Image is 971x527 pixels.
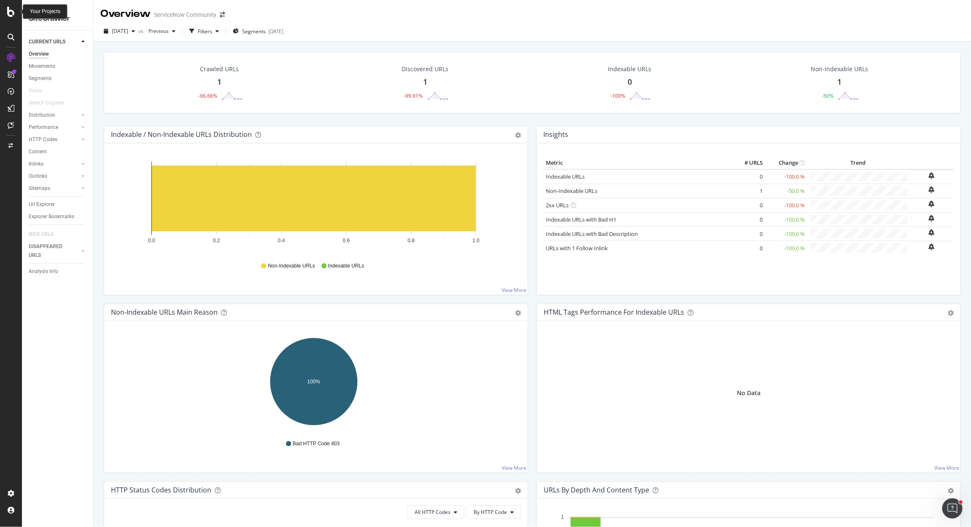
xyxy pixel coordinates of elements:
[29,172,47,181] div: Outlinks
[213,238,220,243] text: 0.2
[546,187,597,195] a: Non-Indexable URLs
[407,238,415,243] text: 0.8
[220,12,225,18] div: arrow-right-arrow-left
[929,172,935,179] div: bell-plus
[515,488,521,494] div: gear
[24,5,38,18] img: Profile image for Customer Support
[29,123,79,132] a: Performance
[29,111,79,120] a: Distribution
[29,37,65,46] div: CURRENT URLS
[29,86,50,95] a: Visits
[515,310,521,316] div: gear
[198,92,217,99] div: -96.66%
[29,267,58,276] div: Analysis Info
[929,186,935,193] div: bell-plus
[7,120,138,188] div: Hi [PERSON_NAME]! I'm checking now. I know moving forward the plan is to default have projects on...
[765,184,807,198] td: -50.0 %
[929,201,935,207] div: bell-plus
[29,184,79,193] a: Sitemaps
[731,198,765,212] td: 0
[29,200,87,209] a: Url Explorer
[765,212,807,227] td: -100.0 %
[546,201,569,209] a: 2xx URLs
[29,242,79,260] a: DISAPPEARED URLS
[7,71,162,120] div: Tim says…
[29,86,41,95] div: Visits
[29,267,87,276] a: Analysis Info
[29,160,79,169] a: Inlinks
[112,27,128,35] span: 2025 Aug. 9th
[731,169,765,184] td: 0
[29,184,50,193] div: Sitemaps
[628,77,632,88] div: 0
[8,29,160,46] a: Service Now | Static IPs - started receiving 403s
[929,215,935,222] div: bell-plus
[731,184,765,198] td: 1
[229,24,287,38] button: Segments[DATE]
[27,34,153,41] span: Service Now | Static IPs - started receiving 403s
[147,3,163,19] button: Home
[13,224,132,241] div: There are two projects currently not configured with Static IPs:
[29,172,79,181] a: Outlinks
[407,506,464,519] button: All HTTP Codes
[154,11,216,19] div: ServiceNow Community
[404,92,423,99] div: -99.91%
[29,160,43,169] div: Inlinks
[101,32,118,49] div: Submit
[546,216,616,223] a: Indexable URLs with Bad H1
[942,498,963,519] iframe: Intercom live chat
[13,126,132,183] div: Hi [PERSON_NAME]! I'm checking now. I know moving forward the plan is to default have projects on...
[546,244,608,252] a: URLs with 1 Follow Inlink
[328,262,364,270] span: Indexable URLs
[811,65,868,73] div: Non-Indexable URLs
[807,157,909,169] th: Trend
[186,24,222,38] button: Filters
[610,92,625,99] div: -100%
[13,265,132,282] div: Would you like me to turn that on for both?
[934,464,959,471] a: View More
[765,241,807,255] td: -100.0 %
[731,157,765,169] th: # URLS
[13,254,129,260] a: [URL][DOMAIN_NAME][DOMAIN_NAME]
[111,157,517,254] svg: A chart.
[29,62,55,71] div: Movements
[29,135,57,144] div: HTTP Codes
[737,389,761,397] div: No Data
[29,74,87,83] a: Segments
[29,50,49,59] div: Overview
[423,77,427,88] div: 1
[29,200,55,209] div: Url Explorer
[37,76,155,109] div: Hey [PERSON_NAME], wanted to reopen this thread. Is there anyway we can ensure all our projects a...
[29,212,74,221] div: Explorer Bookmarks
[765,227,807,241] td: -100.0 %
[148,238,155,243] text: 0.0
[13,211,132,220] div: Hi [PERSON_NAME],
[200,65,239,73] div: Crawled URLs
[278,238,285,243] text: 0.4
[7,206,162,305] div: Anna says…
[293,440,340,447] span: Bad HTTP Code 403
[608,65,651,73] div: Indexable URLs
[544,308,684,316] div: HTML Tags Performance for Indexable URLs
[402,65,449,73] div: Discovered URLs
[343,238,350,243] text: 0.6
[111,130,252,139] div: Indexable / Non-Indexable URLs Distribution
[546,230,638,238] a: Indexable URLs with Bad Description
[29,147,87,156] a: Content
[29,74,51,83] div: Segments
[544,157,731,169] th: Metric
[29,99,72,107] a: Search Engines
[145,24,179,38] button: Previous
[544,486,649,494] div: URLs by Depth and Content Type
[138,27,145,35] span: vs
[731,212,765,227] td: 0
[29,230,62,239] a: NEW URLS
[242,28,266,35] span: Segments
[307,379,321,385] text: 100%
[111,334,517,432] svg: A chart.
[13,241,129,248] a: [URL][DOMAIN_NAME][DOMAIN_NAME]
[7,195,162,206] div: [DATE]
[929,229,935,236] div: bell-plus
[765,198,807,212] td: -100.0 %
[948,488,954,494] div: gear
